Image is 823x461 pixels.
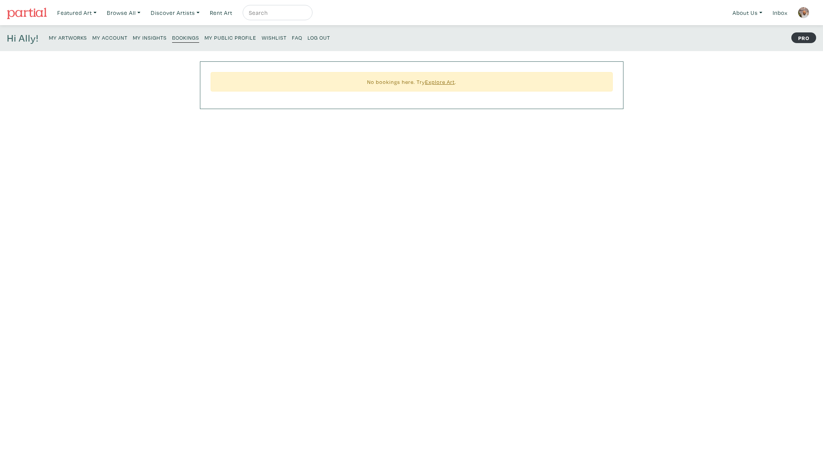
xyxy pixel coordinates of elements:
small: My Public Profile [205,34,256,41]
a: About Us [729,5,766,21]
a: Inbox [769,5,791,21]
a: Featured Art [54,5,100,21]
a: My Artworks [49,32,87,42]
small: Bookings [172,34,199,41]
small: FAQ [292,34,302,41]
a: Browse All [103,5,144,21]
a: Wishlist [262,32,287,42]
small: My Account [92,34,127,41]
h4: Hi Ally! [7,32,39,44]
a: Log Out [308,32,330,42]
a: My Insights [133,32,167,42]
small: My Artworks [49,34,87,41]
input: Search [248,8,305,18]
strong: PRO [791,32,816,43]
small: Wishlist [262,34,287,41]
a: Discover Artists [147,5,203,21]
a: FAQ [292,32,302,42]
small: My Insights [133,34,167,41]
a: Rent Art [206,5,236,21]
a: My Public Profile [205,32,256,42]
div: No bookings here. Try . [211,72,613,92]
img: phpThumb.php [798,7,809,18]
a: Explore Art [425,78,455,85]
a: My Account [92,32,127,42]
small: Log Out [308,34,330,41]
a: Bookings [172,32,199,43]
